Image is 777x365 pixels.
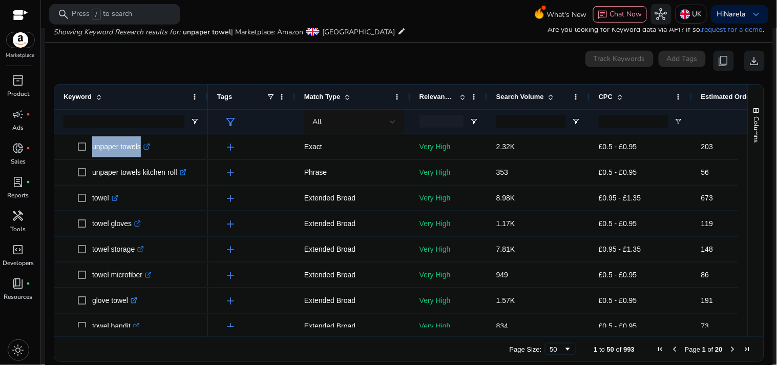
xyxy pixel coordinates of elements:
[12,176,25,188] span: lab_profile
[547,6,587,24] span: What's New
[191,117,199,126] button: Open Filter Menu
[701,143,713,151] span: 203
[656,345,664,353] div: First Page
[701,271,709,279] span: 86
[729,345,737,353] div: Next Page
[304,213,401,234] p: Extended Broad
[701,219,713,228] span: 119
[304,239,401,260] p: Extended Broad
[4,292,33,301] p: Resources
[752,116,761,143] span: Columns
[304,93,341,100] span: Match Type
[12,142,25,154] span: donut_small
[27,281,31,286] span: fiber_manual_record
[92,265,152,286] p: towel microfiber
[224,295,237,307] span: add
[599,219,637,228] span: £0.5 - £0.95
[692,5,702,23] p: UK
[231,27,303,37] span: | Marketplace: Amazon
[599,245,641,253] span: £0.95 - £1.35
[701,194,713,202] span: 673
[3,258,34,268] p: Developers
[11,225,26,234] p: Tools
[224,269,237,281] span: add
[419,136,478,157] p: Very High
[419,213,478,234] p: Very High
[92,239,144,260] p: towel storage
[322,27,395,37] span: [GEOGRAPHIC_DATA]
[496,143,515,151] span: 2.32K
[593,6,647,23] button: chatChat Now
[748,55,761,67] span: download
[312,117,322,127] span: All
[599,93,613,100] span: CPC
[607,346,614,353] span: 50
[599,115,668,128] input: CPC Filter Input
[701,322,709,330] span: 73
[12,344,25,356] span: light_mode
[708,346,713,353] span: of
[11,157,26,166] p: Sales
[419,162,478,183] p: Very High
[419,265,478,286] p: Very High
[217,93,232,100] span: Tags
[716,346,723,353] span: 20
[64,93,92,100] span: Keyword
[304,136,401,157] p: Exact
[624,346,635,353] span: 993
[743,345,751,353] div: Last Page
[702,346,706,353] span: 1
[670,345,679,353] div: Previous Page
[744,51,765,71] button: download
[701,168,709,176] span: 56
[599,322,637,330] span: £0.5 - £0.95
[496,296,515,305] span: 1.57K
[496,168,508,176] span: 353
[304,162,401,183] p: Phrase
[750,8,763,21] span: keyboard_arrow_down
[12,244,25,256] span: code_blocks
[685,346,700,353] span: Page
[419,290,478,311] p: Very High
[651,4,671,25] button: hub
[599,194,641,202] span: £0.95 - £1.35
[655,8,667,21] span: hub
[224,141,237,153] span: add
[7,32,34,48] img: amazon.svg
[470,117,478,126] button: Open Filter Menu
[224,116,237,128] span: filter_alt
[701,245,713,253] span: 148
[57,8,70,21] span: search
[610,9,642,19] span: Chat Now
[27,180,31,184] span: fiber_manual_record
[496,322,508,330] span: 834
[680,9,690,19] img: uk.svg
[8,191,29,200] p: Reports
[599,143,637,151] span: £0.5 - £0.95
[419,316,478,337] p: Very High
[92,188,118,209] p: towel
[594,346,598,353] span: 1
[304,265,401,286] p: Extended Broad
[675,117,683,126] button: Open Filter Menu
[72,9,132,20] p: Press to search
[616,346,622,353] span: of
[550,346,564,353] div: 50
[224,218,237,230] span: add
[12,74,25,87] span: inventory_2
[304,290,401,311] p: Extended Broad
[92,9,101,20] span: /
[397,25,406,37] mat-icon: edit
[27,112,31,116] span: fiber_manual_record
[701,93,763,100] span: Estimated Orders/Month
[12,277,25,290] span: book_4
[183,27,231,37] span: unpaper towel
[92,162,186,183] p: unpaper towels kitchen roll
[27,146,31,150] span: fiber_manual_record
[419,239,478,260] p: Very High
[701,296,713,305] span: 191
[572,117,580,126] button: Open Filter Menu
[12,210,25,222] span: handyman
[224,320,237,333] span: add
[12,108,25,120] span: campaign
